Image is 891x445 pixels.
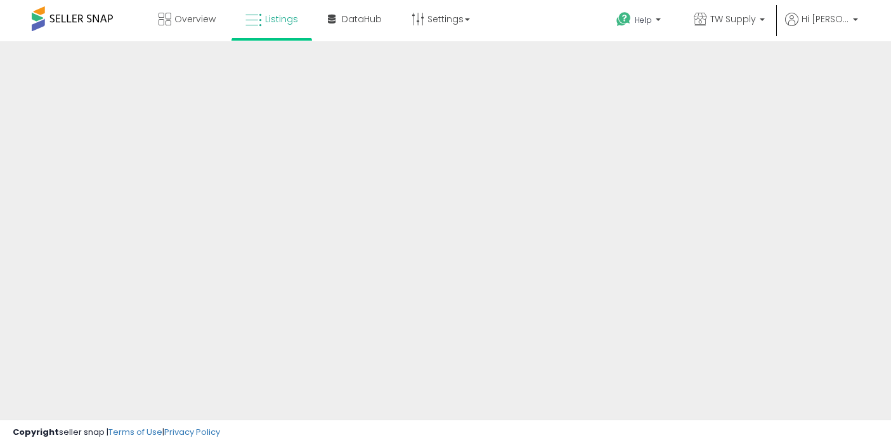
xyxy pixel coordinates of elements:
[635,15,652,25] span: Help
[108,426,162,438] a: Terms of Use
[616,11,632,27] i: Get Help
[606,2,673,41] a: Help
[164,426,220,438] a: Privacy Policy
[710,13,756,25] span: TW Supply
[802,13,849,25] span: Hi [PERSON_NAME]
[265,13,298,25] span: Listings
[13,426,59,438] strong: Copyright
[342,13,382,25] span: DataHub
[13,427,220,439] div: seller snap | |
[174,13,216,25] span: Overview
[785,13,858,41] a: Hi [PERSON_NAME]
